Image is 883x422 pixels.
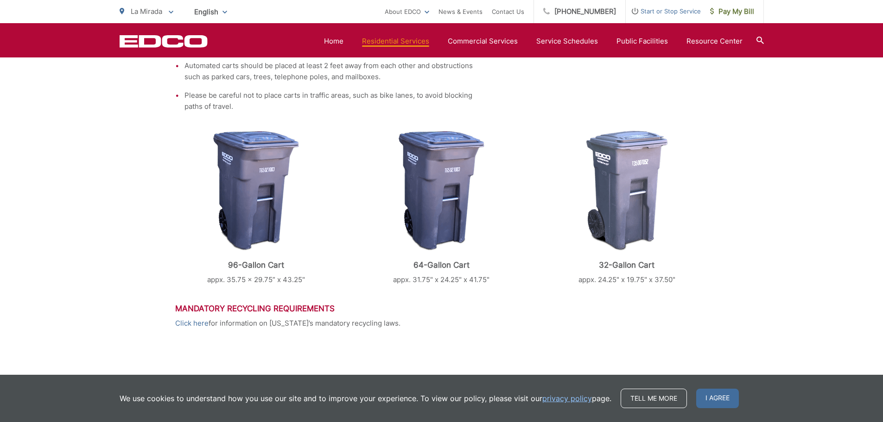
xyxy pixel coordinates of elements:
span: I agree [696,389,739,408]
p: appx. 35.75 x 29.75” x 43.25" [175,274,337,285]
img: cart-trash.png [213,131,299,251]
a: Service Schedules [536,36,598,47]
li: Please be careful not to place carts in traffic areas, such as bike lanes, to avoid blocking path... [184,90,481,112]
a: News & Events [438,6,483,17]
a: Home [324,36,343,47]
p: appx. 24.25" x 19.75" x 37.50" [546,274,708,285]
span: La Mirada [131,7,162,16]
img: cart-trash.png [399,131,484,251]
a: EDCD logo. Return to the homepage. [120,35,208,48]
a: Commercial Services [448,36,518,47]
li: Automated carts should be placed at least 2 feet away from each other and obstructions such as pa... [184,60,481,82]
p: appx. 31.75" x 24.25" x 41.75" [360,274,522,285]
a: Click here [175,318,209,329]
a: About EDCO [385,6,429,17]
h3: Mandatory Recycling Requirements [175,304,708,313]
p: 64-Gallon Cart [360,260,522,270]
p: 96-Gallon Cart [175,260,337,270]
p: for information on [US_STATE]’s mandatory recycling laws. [175,318,708,329]
a: Resource Center [686,36,743,47]
a: Tell me more [621,389,687,408]
img: cart-trash-32.png [586,131,668,251]
span: Pay My Bill [710,6,754,17]
p: 32-Gallon Cart [546,260,708,270]
a: Residential Services [362,36,429,47]
a: Public Facilities [616,36,668,47]
span: English [187,4,234,20]
a: privacy policy [542,393,592,404]
a: Contact Us [492,6,524,17]
p: We use cookies to understand how you use our site and to improve your experience. To view our pol... [120,393,611,404]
